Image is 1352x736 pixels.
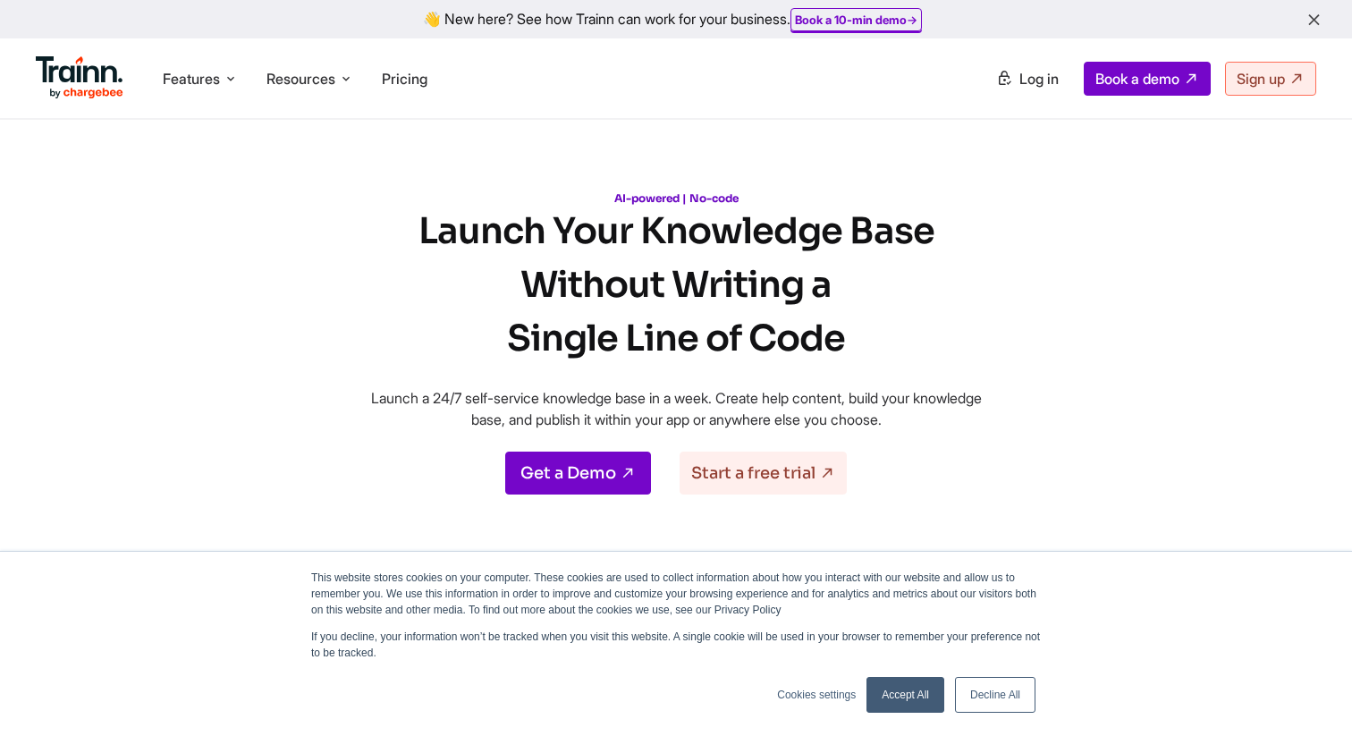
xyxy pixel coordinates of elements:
[985,63,1069,95] a: Log in
[1237,70,1285,88] span: Sign up
[680,452,847,495] a: Start a free trial
[354,205,998,366] h1: Launch Your Knowledge Base Without Writing a Single Line of Code
[955,677,1035,713] a: Decline All
[777,687,856,703] a: Cookies settings
[163,69,220,89] span: Features
[1084,62,1211,96] a: Book a demo
[1019,70,1059,88] span: Log in
[505,452,651,495] a: Get a Demo
[795,13,907,27] b: Book a 10-min demo
[36,56,123,99] img: Trainn Logo
[1225,62,1316,96] a: Sign up
[11,11,1341,28] div: 👋 New here? See how Trainn can work for your business.
[795,13,917,27] a: Book a 10-min demo→
[1095,70,1179,88] span: Book a demo
[311,629,1041,661] p: If you decline, your information won’t be tracked when you visit this website. A single cookie wi...
[866,677,944,713] a: Accept All
[354,191,998,205] p: AI-powered | No-code
[266,69,335,89] span: Resources
[382,70,427,88] a: Pricing
[311,570,1041,618] p: This website stores cookies on your computer. These cookies are used to collect information about...
[354,387,998,430] p: Launch a 24/7 self-service knowledge base in a week. Create help content, build your knowledge ba...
